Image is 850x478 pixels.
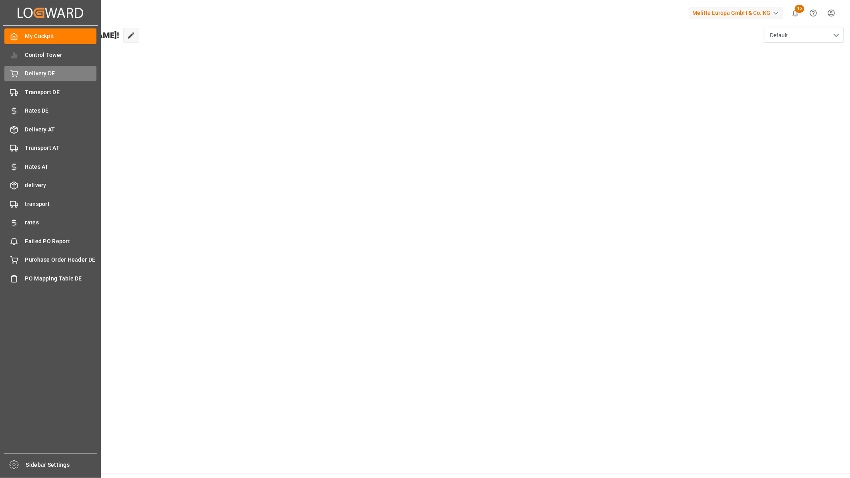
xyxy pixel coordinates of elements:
[25,237,97,246] span: Failed PO Report
[4,215,96,230] a: rates
[4,270,96,286] a: PO Mapping Table DE
[25,88,97,97] span: Transport DE
[4,140,96,156] a: Transport AT
[4,121,96,137] a: Delivery AT
[33,28,119,43] span: Hello [PERSON_NAME]!
[4,177,96,193] a: delivery
[25,218,97,227] span: rates
[4,252,96,268] a: Purchase Order Header DE
[25,125,97,134] span: Delivery AT
[4,196,96,212] a: transport
[764,28,844,43] button: open menu
[4,66,96,81] a: Delivery DE
[4,28,96,44] a: My Cockpit
[25,256,97,264] span: Purchase Order Header DE
[4,233,96,249] a: Failed PO Report
[25,181,97,190] span: delivery
[786,4,804,22] button: show 15 new notifications
[25,274,97,283] span: PO Mapping Table DE
[4,84,96,100] a: Transport DE
[25,32,97,40] span: My Cockpit
[26,461,98,469] span: Sidebar Settings
[25,51,97,59] span: Control Tower
[804,4,822,22] button: Help Center
[4,103,96,119] a: Rates DE
[770,31,788,40] span: Default
[4,159,96,174] a: Rates AT
[4,47,96,63] a: Control Tower
[795,5,804,13] span: 15
[25,163,97,171] span: Rates AT
[25,144,97,152] span: Transport AT
[25,200,97,208] span: transport
[689,5,786,20] button: Melitta Europa GmbH & Co. KG
[25,69,97,78] span: Delivery DE
[25,107,97,115] span: Rates DE
[689,7,783,19] div: Melitta Europa GmbH & Co. KG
